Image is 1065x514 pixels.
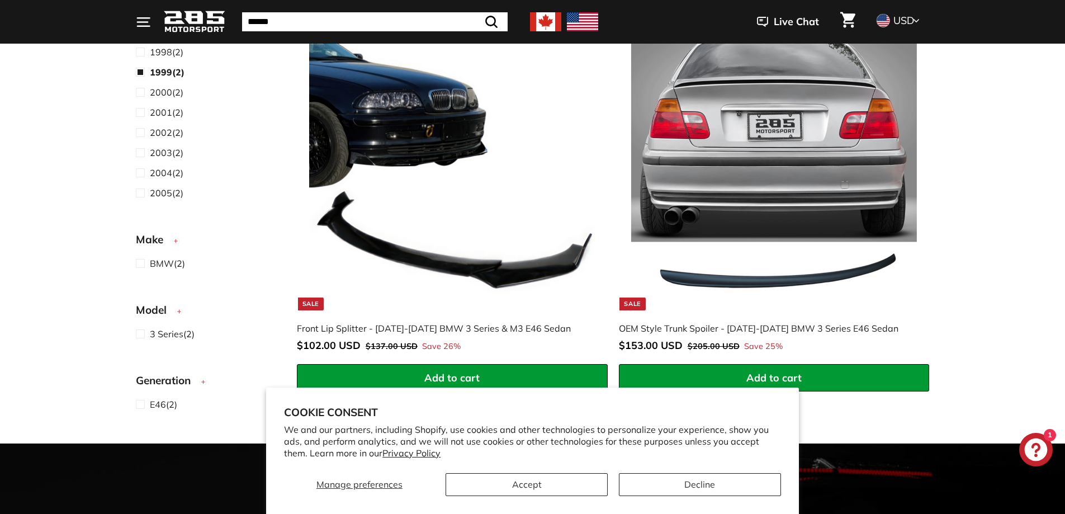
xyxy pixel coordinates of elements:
[746,371,802,384] span: Add to cart
[136,299,279,327] button: Model
[284,473,434,496] button: Manage preferences
[136,443,191,459] span: Category
[150,106,183,119] span: (2)
[150,166,183,180] span: (2)
[150,257,185,270] span: (2)
[774,15,819,29] span: Live Chat
[366,341,418,351] span: $137.00 USD
[150,46,172,58] span: 1998
[150,167,172,178] span: 2004
[688,341,740,351] span: $205.00 USD
[150,147,172,158] span: 2003
[422,341,461,353] span: Save 26%
[150,146,183,159] span: (2)
[619,298,645,310] div: Sale
[150,399,166,410] span: E46
[834,3,862,41] a: Cart
[136,232,172,248] span: Make
[619,339,683,352] span: $153.00 USD
[1016,433,1056,469] inbox-online-store-chat: Shopify online store chat
[136,302,175,318] span: Model
[150,45,183,59] span: (2)
[136,228,279,256] button: Make
[619,322,919,335] div: OEM Style Trunk Spoiler - [DATE]-[DATE] BMW 3 Series E46 Sedan
[150,258,174,269] span: BMW
[136,372,199,389] span: Generation
[316,479,403,490] span: Manage preferences
[284,424,781,459] p: We and our partners, including Shopify, use cookies and other technologies to personalize your ex...
[446,473,608,496] button: Accept
[297,12,608,364] a: Sale bmw e46 front lip Front Lip Splitter - [DATE]-[DATE] BMW 3 Series & M3 E46 Sedan Save 26%
[744,341,783,353] span: Save 25%
[297,339,361,352] span: $102.00 USD
[297,322,597,335] div: Front Lip Splitter - [DATE]-[DATE] BMW 3 Series & M3 E46 Sedan
[424,371,480,384] span: Add to cart
[242,12,508,31] input: Search
[298,298,324,310] div: Sale
[742,8,834,36] button: Live Chat
[150,107,172,118] span: 2001
[619,364,930,392] button: Add to cart
[150,126,183,139] span: (2)
[150,86,183,99] span: (2)
[382,447,441,459] a: Privacy Policy
[150,327,195,341] span: (2)
[150,398,177,411] span: (2)
[619,12,930,364] a: Sale OEM Style Trunk Spoiler - [DATE]-[DATE] BMW 3 Series E46 Sedan Save 25%
[150,87,172,98] span: 2000
[150,186,183,200] span: (2)
[164,9,225,35] img: Logo_285_Motorsport_areodynamics_components
[150,328,183,339] span: 3 Series
[150,127,172,138] span: 2002
[150,187,172,199] span: 2005
[136,440,279,468] button: Category
[150,65,184,79] span: (2)
[893,14,914,27] span: USD
[284,405,781,419] h2: Cookie consent
[297,364,608,392] button: Add to cart
[619,473,781,496] button: Decline
[309,24,595,310] img: bmw e46 front lip
[136,369,279,397] button: Generation
[150,67,172,78] span: 1999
